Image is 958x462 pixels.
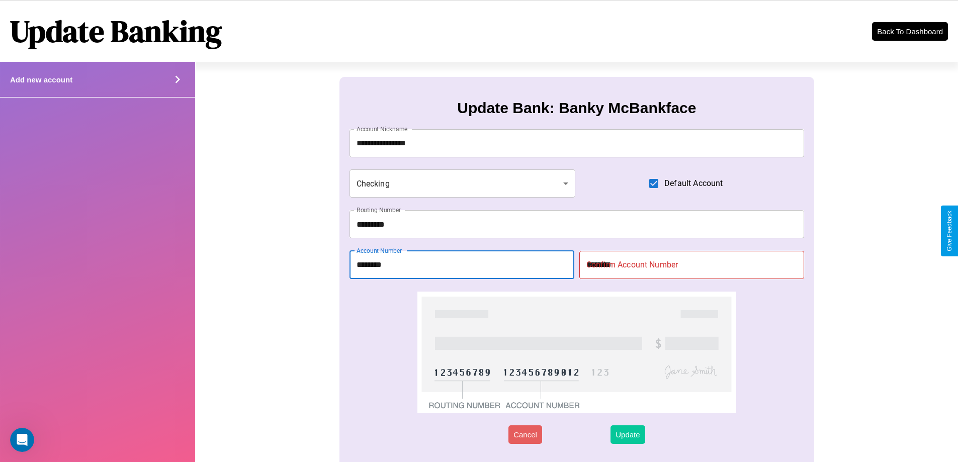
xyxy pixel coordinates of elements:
[457,100,696,117] h3: Update Bank: Banky McBankface
[357,246,402,255] label: Account Number
[10,75,72,84] h4: Add new account
[946,211,953,251] div: Give Feedback
[872,22,948,41] button: Back To Dashboard
[10,428,34,452] iframe: Intercom live chat
[664,177,723,190] span: Default Account
[417,292,736,413] img: check
[357,125,408,133] label: Account Nickname
[508,425,542,444] button: Cancel
[350,169,576,198] div: Checking
[10,11,222,52] h1: Update Banking
[611,425,645,444] button: Update
[357,206,401,214] label: Routing Number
